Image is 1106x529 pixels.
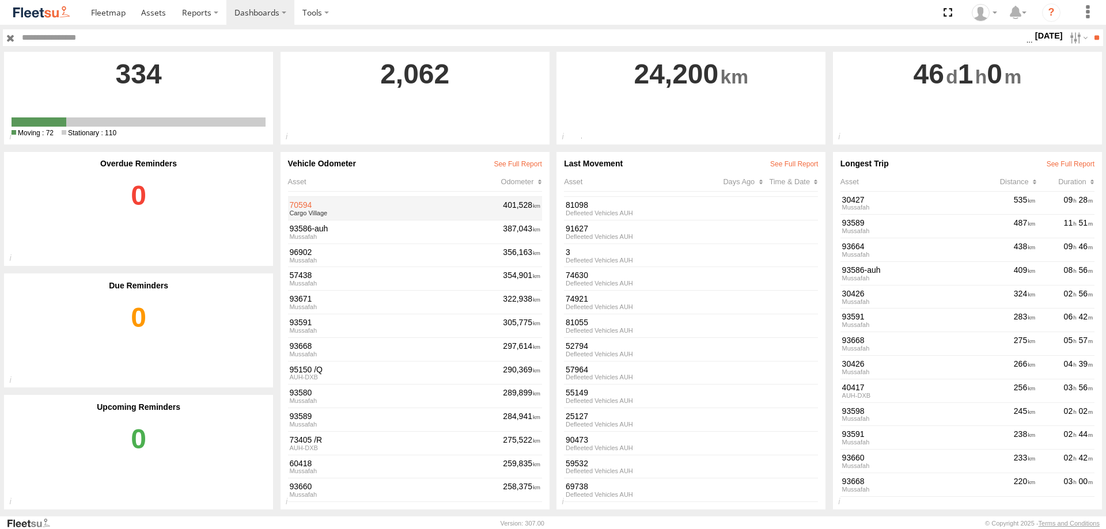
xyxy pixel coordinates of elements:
[566,492,713,498] div: Defleeted Vehicles AUH
[985,520,1100,527] div: © Copyright 2025 -
[979,451,1037,470] div: 233
[1064,336,1077,345] span: 05
[12,47,266,115] a: 334
[289,468,499,474] div: View Group Details
[566,374,713,380] div: Defleeted Vehicles AUH
[840,159,1094,168] div: Longest Trip
[4,253,29,266] div: Total number of overdue notifications generated from your asset reminders
[502,363,542,382] div: 290,369
[502,457,542,476] div: 259,835
[979,381,1037,400] div: 256
[556,132,581,144] div: Total distance travelled by assets
[289,248,499,257] a: 96902
[289,459,499,469] a: 60418
[842,463,978,469] div: Mussafah
[1079,195,1093,204] span: 28
[1079,429,1093,439] span: 44
[979,498,1037,517] div: 216
[1064,500,1077,509] span: 07
[502,410,542,429] div: 284,941
[566,328,713,334] div: Defleeted Vehicles AUH
[566,482,713,492] a: 69738
[1064,195,1077,204] span: 09
[12,412,266,502] a: 0
[564,159,818,168] div: Last Movement
[12,281,266,290] div: Due Reminders
[842,299,978,305] div: Mussafah
[566,421,713,428] div: Defleeted Vehicles AUH
[1079,218,1093,227] span: 51
[842,429,978,439] a: 93591
[566,304,713,310] div: Defleeted Vehicles AUH
[1079,500,1093,509] span: 36
[968,4,1001,21] div: Muhammad Babar Raza
[1064,218,1077,227] span: 11
[1039,520,1100,527] a: Terms and Conditions
[1064,477,1077,486] span: 03
[1079,289,1093,298] span: 56
[502,269,542,288] div: 354,901
[566,280,713,287] div: Defleeted Vehicles AUH
[289,224,499,234] a: 93586-auh
[842,195,978,205] a: 30427
[501,520,544,527] div: Version: 307.00
[842,228,978,234] div: Mussafah
[566,365,713,375] a: 57964
[1064,265,1077,275] span: 08
[566,234,713,240] div: Defleeted Vehicles AUH
[289,328,499,334] div: View Group Details
[556,497,581,509] div: Top 15 assets since last movement
[566,294,713,304] a: 74921
[769,177,818,186] div: Click to Sort
[288,159,542,168] div: Vehicle Odometer
[1042,3,1060,22] i: ?
[12,402,266,412] div: Upcoming Reminders
[289,388,499,398] a: 93580
[6,517,59,529] a: Visit our Website
[502,222,542,241] div: 387,043
[979,405,1037,424] div: 245
[1079,406,1093,416] span: 02
[566,248,713,257] a: 3
[502,433,542,452] div: 275,522
[502,387,542,406] div: 289,899
[564,47,818,108] a: 24,200
[1037,177,1094,186] div: Click to Sort
[288,177,501,186] div: Asset
[289,398,499,404] div: View Group Details
[1033,29,1065,42] label: [DATE]
[566,435,713,445] a: 90473
[840,177,979,186] div: Asset
[979,217,1037,236] div: 487
[566,200,713,210] a: 81098
[289,482,499,492] a: 93660
[842,312,978,322] a: 93591
[501,177,542,186] div: Click to Sort
[979,177,1037,186] div: Click to Sort
[979,240,1037,259] div: 438
[289,492,499,498] div: View Group Details
[842,369,978,375] div: Mussafah
[566,318,713,328] a: 81055
[979,193,1037,212] div: 535
[566,224,713,234] a: 91627
[842,500,978,510] a: 69058
[842,477,978,486] a: 93668
[566,412,713,421] a: 25127
[502,316,542,335] div: 305,775
[566,351,713,357] div: Defleeted Vehicles AUH
[289,445,499,451] div: View Group Details
[566,341,713,351] a: 52794
[289,234,499,240] div: View Group Details
[281,497,305,509] div: Top 15 highest Odometer Readings
[12,5,71,20] img: fleetsu-logo-horizontal.svg
[1079,336,1093,345] span: 57
[1079,265,1093,275] span: 56
[564,177,723,186] div: Asset
[979,475,1037,494] div: 220
[842,289,978,299] a: 30426
[566,398,713,404] div: Defleeted Vehicles AUH
[1064,289,1077,298] span: 02
[288,47,542,108] a: 2,062
[12,290,266,380] a: 0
